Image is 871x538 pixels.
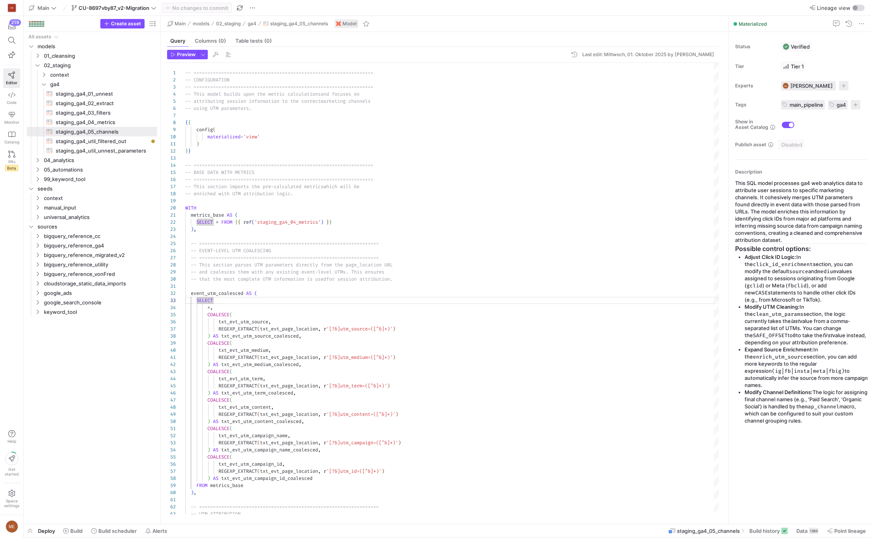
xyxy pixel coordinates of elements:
span: ( [252,219,254,225]
div: 13 [167,155,176,162]
span: ga4 [248,21,256,26]
span: Preview [177,52,196,57]
span: 05_automations [44,165,156,174]
span: Model [342,21,357,26]
div: Press SPACE to select this row. [27,32,157,42]
span: Editor [6,80,17,85]
div: Press SPACE to select this row. [27,127,157,136]
div: 7 [167,112,176,119]
span: Code [7,100,17,105]
span: 99_keyword_tool [44,175,156,184]
span: , [318,326,321,332]
span: m the page_location URL [329,262,393,268]
span: event_utm_coalesced [191,290,243,296]
span: ) [207,361,210,368]
a: staging_ga4_04_metrics​​​​​​​​​​ [27,117,157,127]
div: Press SPACE to select this row. [27,155,157,165]
p: In the section, you can add more keywords to the regular expression to automatically infer the so... [745,346,868,389]
span: Alerts [152,528,167,534]
span: -- BASE DATA WITH METRICS [185,169,254,176]
span: ================== [329,255,379,261]
div: 17 [167,183,176,190]
p: This SQL model processes ga4 web analytics data to attribute user sessions to specific marketing ... [735,179,868,244]
span: PRs [8,159,15,164]
p: In the section, the logic currently takes the value from a comma-separated list of UTMs. You can ... [745,303,868,346]
span: ================== [329,240,379,247]
div: 6 [167,105,176,112]
span: bigquery_reference_cc [44,232,156,241]
span: ( [257,326,260,332]
span: AS [227,212,232,218]
button: Build [60,524,86,538]
span: ( [213,126,216,133]
span: , [299,361,301,368]
div: 42 [167,361,176,368]
span: Beta [5,165,18,171]
span: { [235,219,238,225]
span: 01_cleansing [44,51,156,60]
span: (0) [218,38,226,43]
div: 29 [167,268,176,276]
span: staging_ga4_util_filtered_out​​​​​​​​​​ [56,137,148,146]
span: Tier 1 [783,63,804,70]
a: Spacesettings [3,486,20,512]
span: ( [230,311,232,318]
div: Press SPACE to select this row. [27,298,157,307]
span: Space settings [4,498,19,508]
span: AS [213,361,218,368]
div: Press SPACE to select this row. [27,117,157,127]
code: source [789,268,808,275]
span: -- This model builds upon the metric calculations [185,91,321,97]
span: seeds [38,184,156,193]
code: enrich_utm_source [753,353,807,360]
div: Press SPACE to select this row. [27,174,157,184]
span: -- =============================================== [185,176,324,183]
div: Press SPACE to select this row. [27,165,157,174]
span: materialized [207,134,241,140]
span: staging_ga4_util_unnest_parameters​​​​​​​​​​ [56,146,148,155]
img: undefined [336,21,341,26]
span: staging_ga4_01_unnest​​​​​​​​​​ [56,89,148,98]
span: staging_ga4_03_filters​​​​​​​​​​ [56,108,148,117]
div: All assets [28,34,51,40]
span: SELECT [196,219,213,225]
span: sources [38,222,156,231]
span: metrics_base [191,212,224,218]
span: 02_staging [44,61,156,70]
span: -- =============================================== [185,162,324,168]
span: 'staging_ga4_04_metrics' [254,219,321,225]
span: universal_analytics [44,213,156,222]
a: Editor [3,68,20,88]
div: ME [783,83,789,89]
p: In the section, you can modify the default and values assigned to sessions originating from Googl... [745,253,868,303]
span: '[?&]utm_medium=([^&]+)' [326,354,393,361]
button: CU-8697vby87_v2-Migration [70,3,158,13]
div: 4 [167,91,176,98]
a: Code [3,88,20,108]
strong: Expand Source Enrichment: [745,346,813,353]
span: bigquery_reference_ga4 [44,241,156,250]
code: CASE [755,289,768,296]
a: staging_ga4_util_unnest_parameters​​​​​​​​​​ [27,146,157,155]
div: Press SPACE to select this row. [27,203,157,212]
div: 35 [167,311,176,318]
span: staging_ga4_05_channels [270,21,328,26]
div: 28 [167,261,176,268]
a: staging_ga4_03_filters​​​​​​​​​​ [27,108,157,117]
div: 19 [167,197,176,204]
div: Press SPACE to select this row. [27,79,157,89]
a: Monitor [3,108,20,128]
span: Publish asset [735,142,766,147]
span: Query [170,38,185,43]
span: -- EVENT-LEVEL UTM COALESCING [191,247,271,254]
span: , [268,319,271,325]
span: models [193,21,209,26]
span: WITH [185,205,196,211]
button: Data19M [793,524,822,538]
span: bigquery_reference_vonFred [44,270,156,279]
span: ) [393,354,395,361]
div: 37 [167,325,176,332]
span: -- This section parses UTM parameters directly fro [191,262,329,268]
span: staging_ga4_02_extract​​​​​​​​​​ [56,99,148,108]
span: -- that the most complete UTM information is used [191,276,326,282]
